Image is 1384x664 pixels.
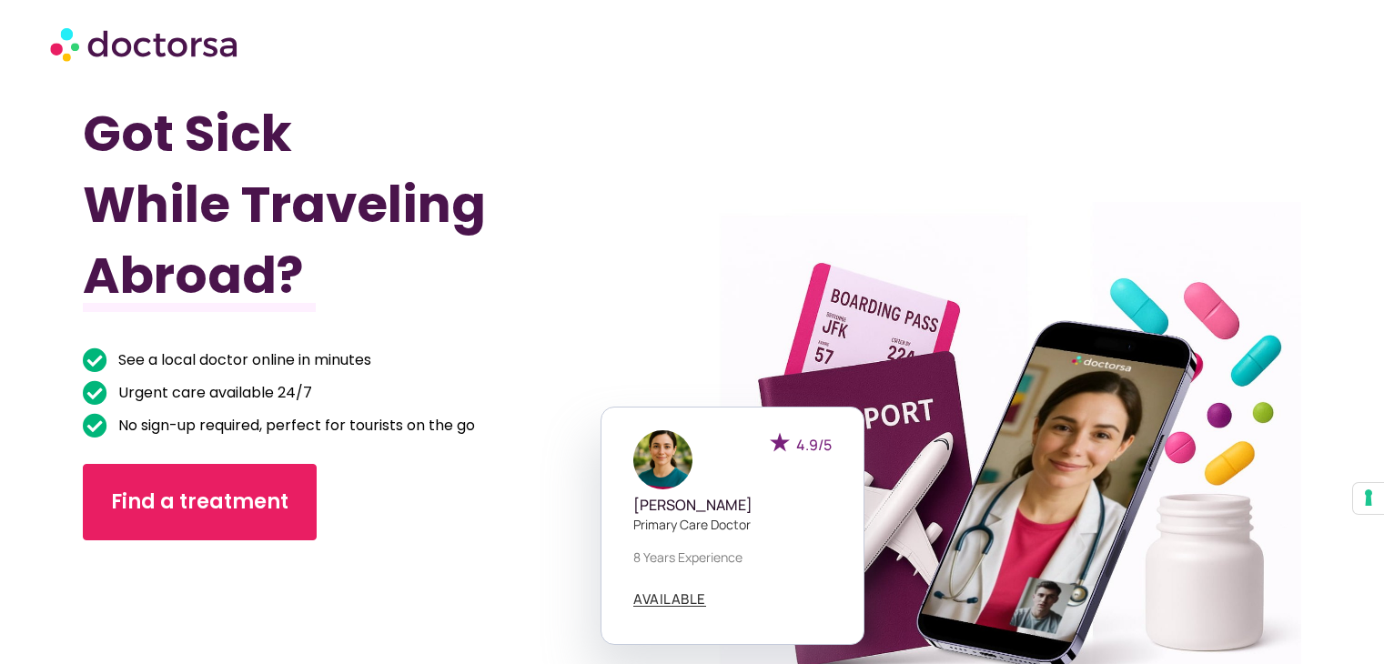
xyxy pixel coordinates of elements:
[633,497,832,514] h5: [PERSON_NAME]
[633,515,832,534] p: Primary care doctor
[114,380,312,406] span: Urgent care available 24/7
[83,464,317,540] a: Find a treatment
[114,413,475,438] span: No sign-up required, perfect for tourists on the go
[1353,483,1384,514] button: Your consent preferences for tracking technologies
[111,488,288,517] span: Find a treatment
[796,435,832,455] span: 4.9/5
[633,548,832,567] p: 8 years experience
[114,347,371,373] span: See a local doctor online in minutes
[633,592,706,606] span: AVAILABLE
[83,98,601,311] h1: Got Sick While Traveling Abroad?
[633,592,706,607] a: AVAILABLE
